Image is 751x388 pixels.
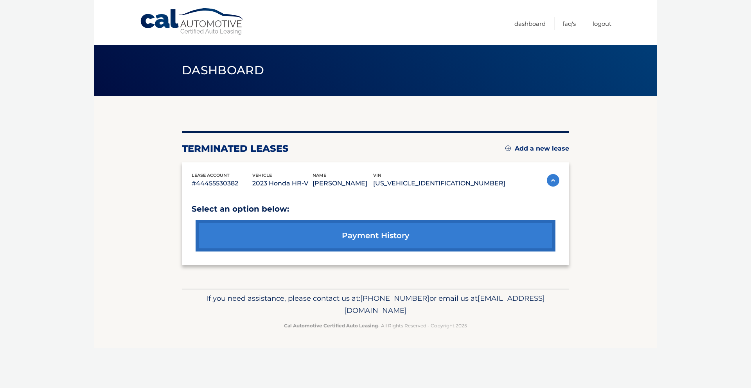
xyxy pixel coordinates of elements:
[593,17,611,30] a: Logout
[284,323,378,329] strong: Cal Automotive Certified Auto Leasing
[360,294,429,303] span: [PHONE_NUMBER]
[192,202,559,216] p: Select an option below:
[196,220,555,251] a: payment history
[252,172,272,178] span: vehicle
[182,63,264,77] span: Dashboard
[505,145,511,151] img: add.svg
[192,172,230,178] span: lease account
[313,178,373,189] p: [PERSON_NAME]
[192,178,252,189] p: #44455530382
[373,178,505,189] p: [US_VEHICLE_IDENTIFICATION_NUMBER]
[187,322,564,330] p: - All Rights Reserved - Copyright 2025
[562,17,576,30] a: FAQ's
[373,172,381,178] span: vin
[313,172,326,178] span: name
[187,292,564,317] p: If you need assistance, please contact us at: or email us at
[514,17,546,30] a: Dashboard
[505,145,569,153] a: Add a new lease
[182,143,289,154] h2: terminated leases
[547,174,559,187] img: accordion-active.svg
[140,8,245,36] a: Cal Automotive
[252,178,313,189] p: 2023 Honda HR-V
